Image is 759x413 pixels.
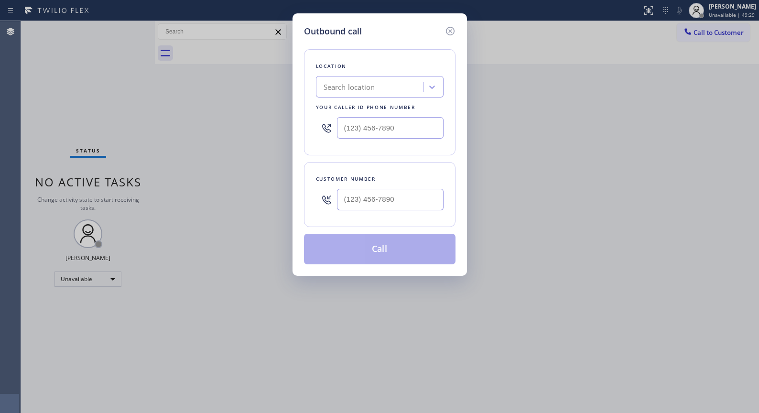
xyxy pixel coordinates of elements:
button: Call [304,234,455,264]
input: (123) 456-7890 [337,189,444,210]
div: Location [316,61,444,71]
div: Your caller id phone number [316,102,444,112]
div: Search location [324,82,375,93]
h5: Outbound call [304,25,362,38]
input: (123) 456-7890 [337,117,444,139]
div: Customer number [316,174,444,184]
